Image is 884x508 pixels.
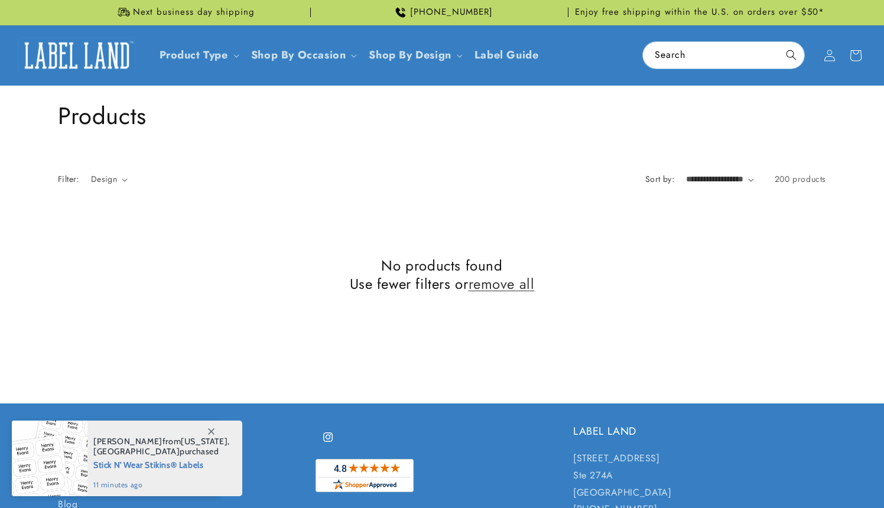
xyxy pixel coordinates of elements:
[778,42,804,68] button: Search
[93,457,230,471] span: Stick N' Wear Stikins® Labels
[14,32,141,78] a: Label Land
[244,41,362,69] summary: Shop By Occasion
[251,48,346,62] span: Shop By Occasion
[93,437,230,457] span: from , purchased
[410,6,493,18] span: [PHONE_NUMBER]
[469,275,535,293] a: remove all
[58,256,826,293] h2: No products found Use fewer filters or
[160,47,228,63] a: Product Type
[18,37,136,74] img: Label Land
[645,173,674,185] label: Sort by:
[474,48,539,62] span: Label Guide
[152,41,244,69] summary: Product Type
[91,173,117,185] span: Design
[775,173,826,185] span: 200 products
[58,173,79,185] h2: Filter:
[58,100,826,131] h1: Products
[93,436,162,447] span: [PERSON_NAME]
[575,6,824,18] span: Enjoy free shipping within the U.S. on orders over $50*
[93,480,230,490] span: 11 minutes ago
[93,446,180,457] span: [GEOGRAPHIC_DATA]
[133,6,255,18] span: Next business day shipping
[467,41,546,69] a: Label Guide
[181,436,227,447] span: [US_STATE]
[316,459,414,492] img: Customer Reviews
[573,425,826,438] h2: LABEL LAND
[369,47,451,63] a: Shop By Design
[91,173,128,185] summary: Design (0 selected)
[362,41,467,69] summary: Shop By Design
